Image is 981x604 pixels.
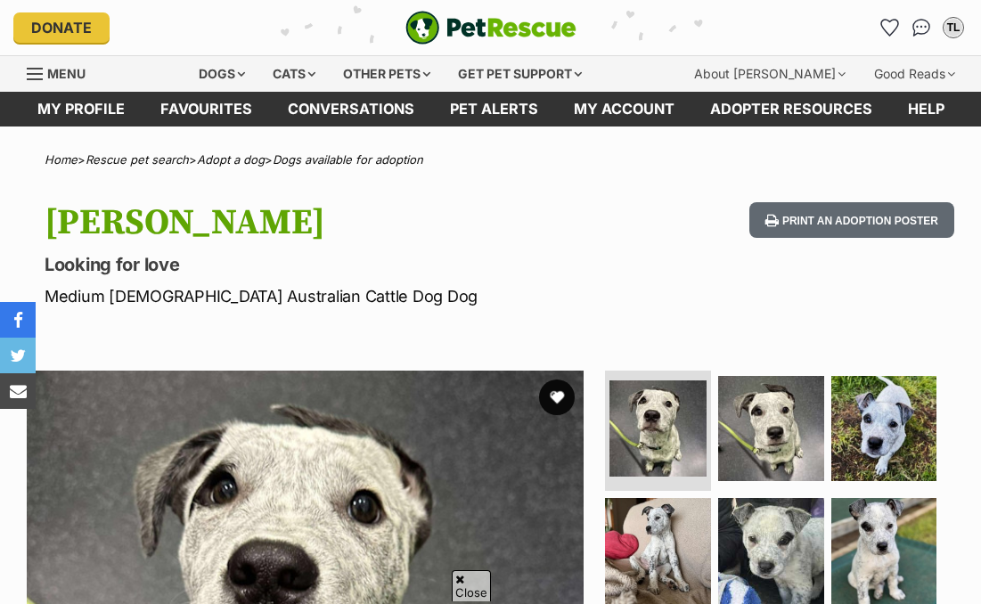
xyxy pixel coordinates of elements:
[862,56,968,92] div: Good Reads
[446,56,594,92] div: Get pet support
[912,19,931,37] img: chat-41dd97257d64d25036548639549fe6c8038ab92f7586957e7f3b1b290dea8141.svg
[20,92,143,127] a: My profile
[605,498,711,604] img: Photo of Winston
[405,11,576,45] a: PetRescue
[432,92,556,127] a: Pet alerts
[260,56,328,92] div: Cats
[45,284,601,308] p: Medium [DEMOGRAPHIC_DATA] Australian Cattle Dog Dog
[45,252,601,277] p: Looking for love
[13,12,110,43] a: Donate
[86,152,189,167] a: Rescue pet search
[273,152,423,167] a: Dogs available for adoption
[944,19,962,37] div: TL
[27,56,98,88] a: Menu
[875,13,903,42] a: Favourites
[831,376,937,482] img: Photo of Winston
[143,92,270,127] a: Favourites
[831,498,937,604] img: Photo of Winston
[718,376,824,482] img: Photo of Winston
[47,66,86,81] span: Menu
[270,92,432,127] a: conversations
[907,13,936,42] a: Conversations
[718,498,824,604] img: Photo of Winston
[682,56,858,92] div: About [PERSON_NAME]
[331,56,443,92] div: Other pets
[186,56,258,92] div: Dogs
[452,570,491,601] span: Close
[609,380,707,477] img: Photo of Winston
[556,92,692,127] a: My account
[749,202,954,239] button: Print an adoption poster
[197,152,265,167] a: Adopt a dog
[45,202,601,243] h1: [PERSON_NAME]
[405,11,576,45] img: logo-e224e6f780fb5917bec1dbf3a21bbac754714ae5b6737aabdf751b685950b380.svg
[539,380,575,415] button: favourite
[692,92,890,127] a: Adopter resources
[939,13,968,42] button: My account
[875,13,968,42] ul: Account quick links
[45,152,78,167] a: Home
[890,92,962,127] a: Help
